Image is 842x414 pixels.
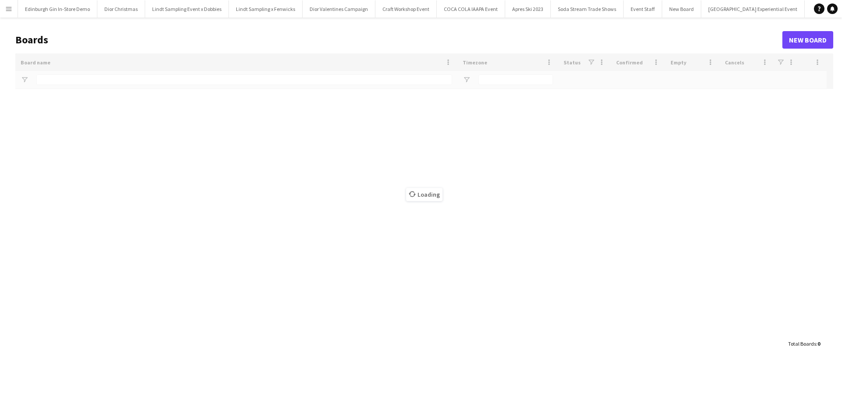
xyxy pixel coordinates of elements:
h1: Boards [15,33,782,46]
div: : [788,335,820,352]
button: Soda Stream Trade Shows [551,0,624,18]
button: Lindt Sampling Event x Dobbies [145,0,229,18]
button: New Board [662,0,701,18]
span: Total Boards [788,340,816,347]
button: Apres Ski 2023 [505,0,551,18]
span: 0 [817,340,820,347]
button: COCA COLA IAAPA Event [437,0,505,18]
a: New Board [782,31,833,49]
button: [GEOGRAPHIC_DATA] Experiential Event [701,0,805,18]
span: Loading [406,188,442,201]
button: Craft Workshop Event [375,0,437,18]
button: Event Staff [624,0,662,18]
button: Edinburgh Gin In-Store Demo [18,0,97,18]
button: Dior Valentines Campaign [303,0,375,18]
button: Lindt Sampling x Fenwicks [229,0,303,18]
button: Dior Christmas [97,0,145,18]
